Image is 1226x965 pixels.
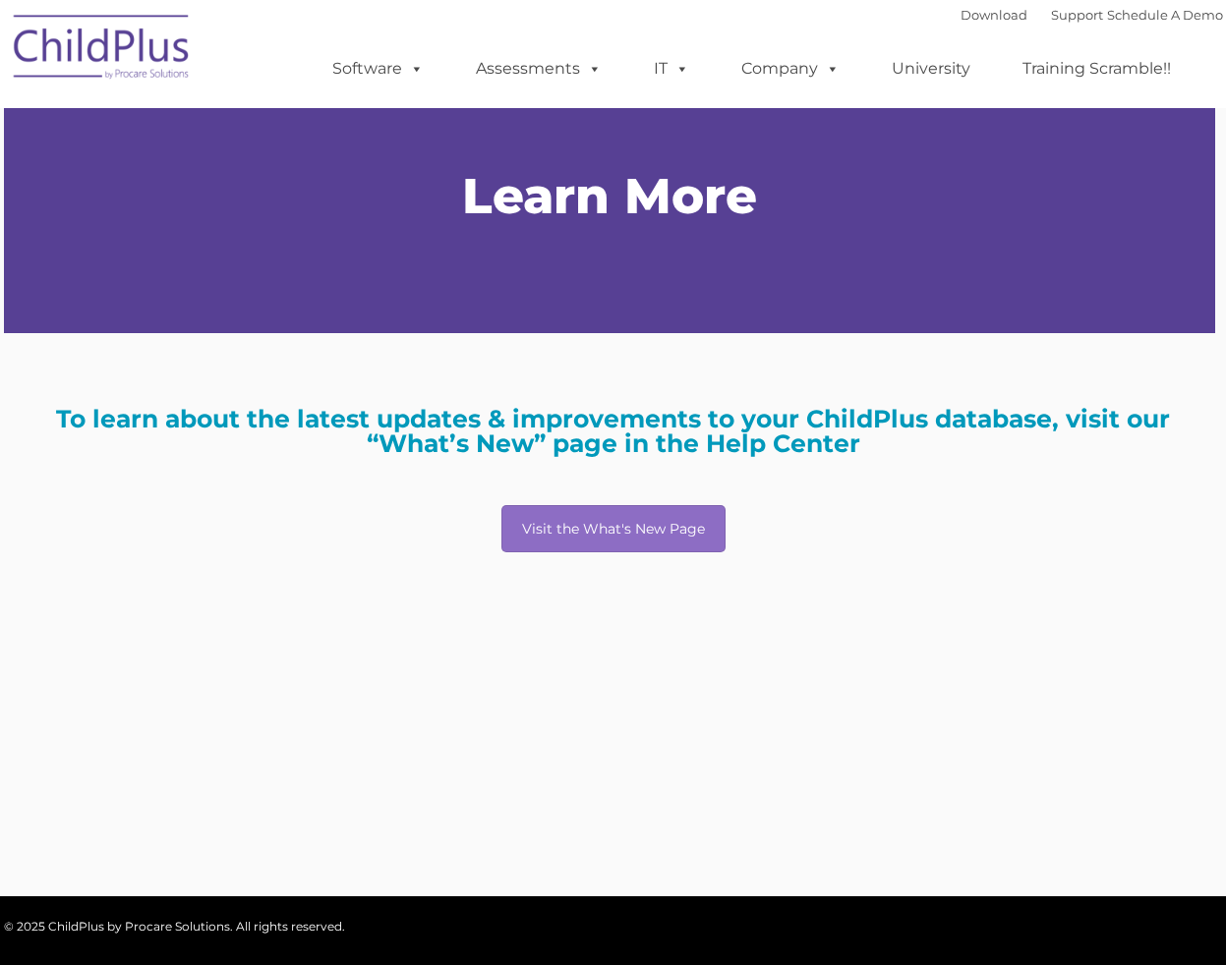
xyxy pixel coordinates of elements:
strong: To learn about the latest updates & improvements to your ChildPlus database, visit our “What’s Ne... [56,404,1170,458]
a: Visit the What's New Page [501,505,726,552]
img: ChildPlus by Procare Solutions [4,1,201,99]
a: Download [961,7,1027,23]
span: Learn More [462,166,757,226]
a: University [872,49,990,88]
a: Company [722,49,859,88]
a: Software [313,49,443,88]
a: IT [634,49,709,88]
a: Schedule A Demo [1107,7,1223,23]
a: Support [1051,7,1103,23]
span: © 2025 ChildPlus by Procare Solutions. All rights reserved. [4,919,345,934]
font: | [961,7,1223,23]
a: Training Scramble!! [1003,49,1191,88]
a: Assessments [456,49,621,88]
